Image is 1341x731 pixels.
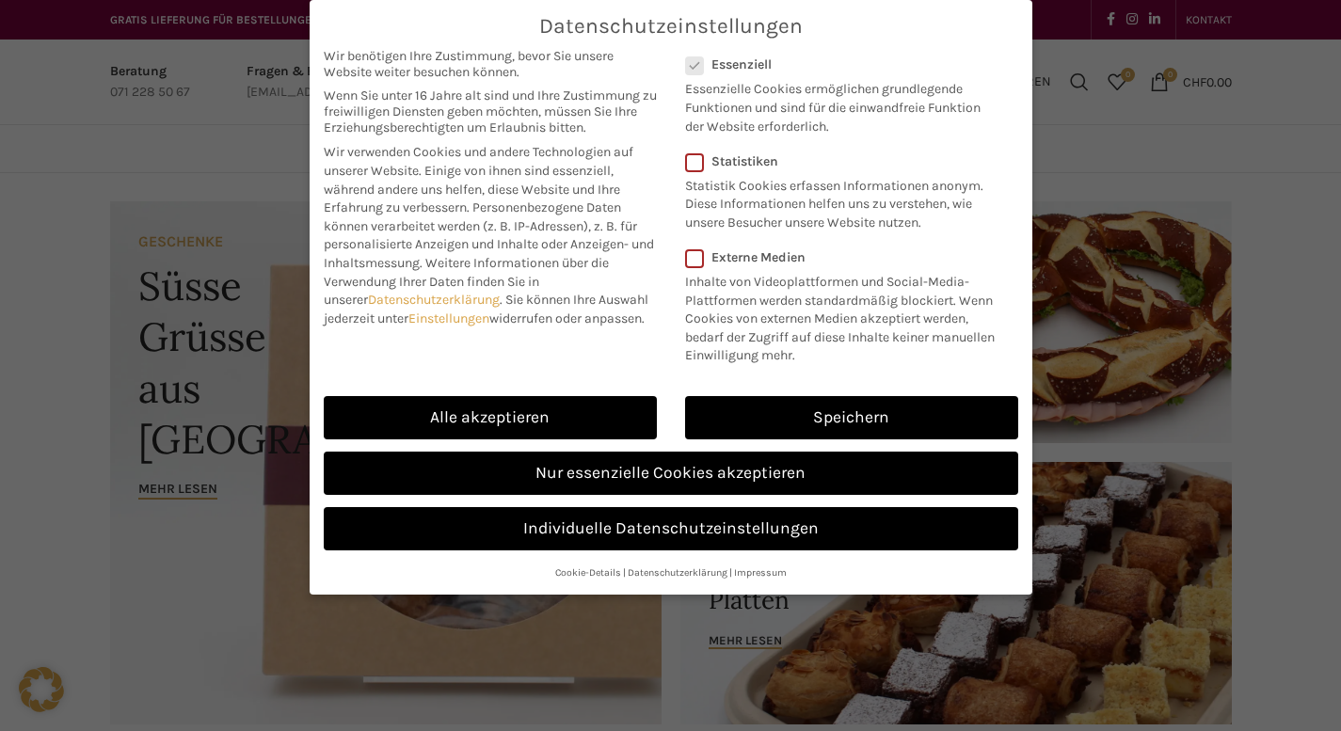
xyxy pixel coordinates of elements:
span: Datenschutzeinstellungen [539,14,803,39]
span: Personenbezogene Daten können verarbeitet werden (z. B. IP-Adressen), z. B. für personalisierte A... [324,199,654,271]
span: Wir benötigen Ihre Zustimmung, bevor Sie unsere Website weiter besuchen können. [324,48,657,80]
a: Nur essenzielle Cookies akzeptieren [324,452,1018,495]
a: Alle akzeptieren [324,396,657,439]
a: Individuelle Datenschutzeinstellungen [324,507,1018,550]
span: Wenn Sie unter 16 Jahre alt sind und Ihre Zustimmung zu freiwilligen Diensten geben möchten, müss... [324,87,657,135]
label: Essenziell [685,56,994,72]
a: Cookie-Details [555,566,621,579]
a: Impressum [734,566,787,579]
p: Statistik Cookies erfassen Informationen anonym. Diese Informationen helfen uns zu verstehen, wie... [685,169,994,232]
span: Weitere Informationen über die Verwendung Ihrer Daten finden Sie in unserer . [324,255,609,308]
label: Statistiken [685,153,994,169]
a: Datenschutzerklärung [628,566,727,579]
span: Sie können Ihre Auswahl jederzeit unter widerrufen oder anpassen. [324,292,648,326]
a: Datenschutzerklärung [368,292,500,308]
label: Externe Medien [685,249,1006,265]
p: Essenzielle Cookies ermöglichen grundlegende Funktionen und sind für die einwandfreie Funktion de... [685,72,994,135]
a: Speichern [685,396,1018,439]
span: Wir verwenden Cookies und andere Technologien auf unserer Website. Einige von ihnen sind essenzie... [324,144,633,215]
a: Einstellungen [408,310,489,326]
p: Inhalte von Videoplattformen und Social-Media-Plattformen werden standardmäßig blockiert. Wenn Co... [685,265,1006,365]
